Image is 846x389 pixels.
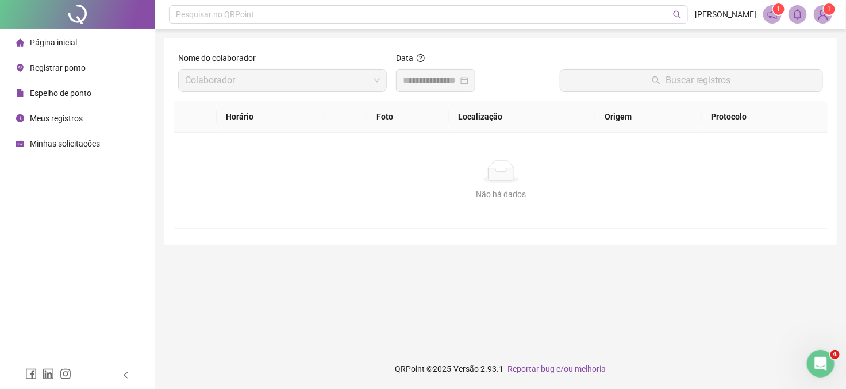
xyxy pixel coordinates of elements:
th: Localização [449,101,595,133]
sup: Atualize o seu contato no menu Meus Dados [824,3,835,15]
span: facebook [25,368,37,380]
span: search [673,10,682,19]
span: notification [767,9,778,20]
span: Meus registros [30,114,83,123]
span: bell [793,9,803,20]
span: Minhas solicitações [30,139,100,148]
span: [PERSON_NAME] [695,8,756,21]
span: Versão [454,364,479,373]
span: Espelho de ponto [30,88,91,98]
span: schedule [16,140,24,148]
span: instagram [60,368,71,380]
span: 1 [777,5,781,13]
img: 52243 [814,6,832,23]
th: Protocolo [702,101,828,133]
span: home [16,38,24,47]
span: Reportar bug e/ou melhoria [508,364,606,373]
span: Página inicial [30,38,77,47]
div: Não há dados [187,188,814,201]
iframe: Intercom live chat [807,350,835,378]
span: Registrar ponto [30,63,86,72]
span: 1 [828,5,832,13]
th: Origem [595,101,702,133]
span: linkedin [43,368,54,380]
span: environment [16,64,24,72]
sup: 1 [773,3,785,15]
span: 4 [830,350,840,359]
span: clock-circle [16,114,24,122]
footer: QRPoint © 2025 - 2.93.1 - [155,349,846,389]
th: Horário [217,101,324,133]
span: Data [396,53,413,63]
span: question-circle [417,54,425,62]
button: Buscar registros [560,69,823,92]
span: left [122,371,130,379]
span: file [16,89,24,97]
th: Foto [367,101,449,133]
label: Nome do colaborador [178,52,263,64]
